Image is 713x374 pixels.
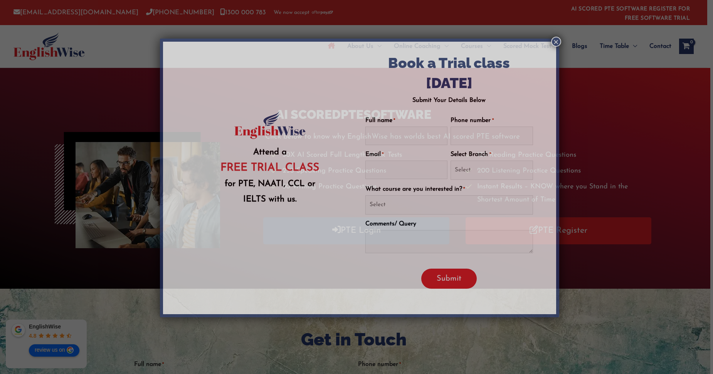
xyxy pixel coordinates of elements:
[421,269,477,289] input: Submit
[220,162,319,173] span: FREE TRIAL CLASS
[186,145,354,207] p: Attend a for PTE, NAATI, CCL or IELTS with us.
[412,97,486,103] strong: Submit Your Details Below
[365,53,533,93] h1: Book a Trial class [DATE]
[451,151,491,157] label: Select Branch
[365,151,383,157] label: Email
[451,117,493,124] label: Phone number
[365,117,395,124] label: Full name
[365,186,465,192] label: What course are you interested in?
[365,221,416,227] label: Comments/ Query
[234,111,306,139] img: cropped-ew-logo.png
[551,37,561,47] button: Close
